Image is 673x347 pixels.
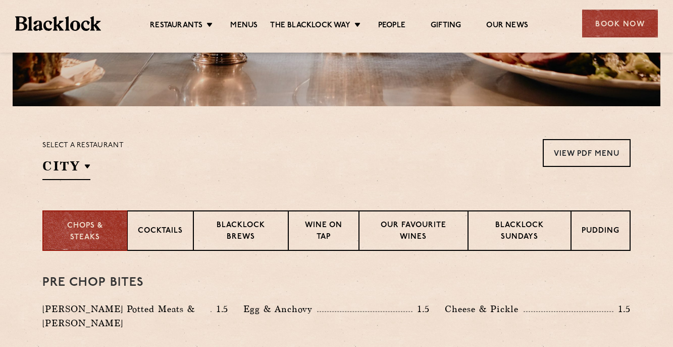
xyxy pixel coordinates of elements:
a: Restaurants [150,21,202,32]
a: People [378,21,405,32]
p: 1.5 [212,302,229,316]
p: Our favourite wines [370,220,457,244]
p: 1.5 [613,302,631,316]
p: [PERSON_NAME] Potted Meats & [PERSON_NAME] [42,302,211,330]
p: Select a restaurant [42,139,124,152]
p: Blacklock Brews [204,220,278,244]
img: BL_Textured_Logo-footer-cropped.svg [15,16,101,31]
p: Cheese & Pickle [445,302,524,316]
a: Gifting [431,21,461,32]
p: 1.5 [412,302,430,316]
a: Menus [230,21,257,32]
p: Pudding [582,226,619,238]
a: Our News [486,21,528,32]
p: Wine on Tap [299,220,348,244]
p: Cocktails [138,226,183,238]
a: The Blacklock Way [270,21,350,32]
p: Blacklock Sundays [479,220,560,244]
div: Book Now [582,10,658,37]
h3: Pre Chop Bites [42,276,631,289]
p: Egg & Anchovy [243,302,317,316]
p: Chops & Steaks [54,221,117,243]
h2: City [42,157,90,180]
a: View PDF Menu [543,139,631,167]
